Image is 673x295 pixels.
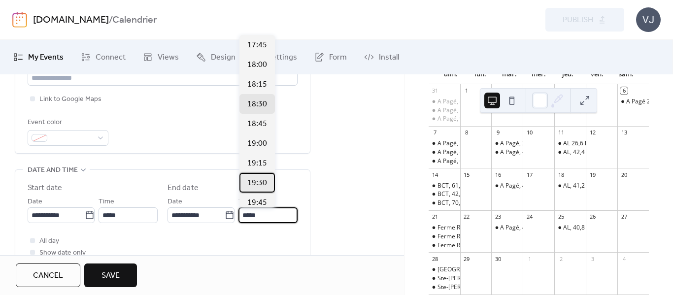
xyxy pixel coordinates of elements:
[494,87,502,95] div: 2
[491,139,523,148] div: A Pagé, 24,8 km Petite Noraie, Rivière Rouge, Rg Double, Voie de Contournement
[429,115,460,123] div: A Pagé, 90,1 km Rawdon, St-Alphonse, Ste-Béatrix, Ste-Mélanie. Commandité par Val Délice
[96,52,126,64] span: Connect
[6,44,71,70] a: My Events
[33,270,63,282] span: Cancel
[526,171,533,178] div: 17
[589,171,596,178] div: 19
[432,87,439,95] div: 31
[636,7,661,32] div: VJ
[247,158,267,169] span: 19:15
[432,129,439,136] div: 7
[557,255,565,262] div: 2
[554,182,586,190] div: AL, 41,2 km St-Thomas, Crabtree, St-Paul. Commandité par Son X Plus produits audio/vidéo
[620,171,628,178] div: 20
[247,118,267,130] span: 18:45
[589,87,596,95] div: 5
[526,255,533,262] div: 1
[429,106,460,115] div: A Pagé, 52,2 km St-Liguori, Montéée Hamilton, Rawdon, 38e Av. Commandité par Val Délice mets maisons
[463,255,471,262] div: 29
[589,213,596,221] div: 26
[429,274,460,283] div: Ste-Mélanie, 52,2 km Lac Rocher, Rg des Dalles, Rg St-Laurent, Ste-Béatrix. Commandité par Auberg...
[491,224,523,232] div: A Pagé, 42,7 km St-Ambroise, Ste-Mélanie. Commandité par Brasserie la Broue Sportive
[463,129,471,136] div: 8
[429,199,460,207] div: BCT, 70,3 km St-Gérard, l'Épiphanie, l'Assomption, Rg Point-du-Jour-Sud. Commandité par Pulsion s...
[247,59,267,71] span: 18:00
[620,87,628,95] div: 6
[39,94,101,105] span: Link to Google Maps
[189,44,243,70] a: Design
[429,182,460,190] div: BCT, 61,7 km St-Gérard, l'Assomption, Rg Point-du-Jour-Sud. Commandité par Napa distributeur de p...
[463,213,471,221] div: 22
[16,263,80,287] button: Cancel
[247,79,267,91] span: 18:15
[247,39,267,51] span: 17:45
[429,283,460,292] div: Ste-Mélanie, 60,5 km Ste-Marceline, St-Alphonse, Ste-Béatrix, Rg St-Laurent, Ch des Dalles. Comma...
[158,52,179,64] span: Views
[429,148,460,157] div: A Pagé, 48,9 km St-Liguori, St-Jacques, Ste-Marie, Crabtree. Commandité par Constuction Mike Blai...
[429,139,460,148] div: A Pagé, 39,6 km St-Ambroise, Ste-Marceline. Commandité par Municipalité de St-Ambroise service mu...
[589,255,596,262] div: 3
[557,129,565,136] div: 11
[429,157,460,165] div: A Pagé, 67,2 km St-Liguori, St-Ambroise, Ste-Marceline, Ste-Mélanie. Commandité par La Distinctio...
[39,247,86,259] span: Show date only
[429,224,460,232] div: Ferme Régis, 45,2 km Rg Ste-Julie, Ste-Élisabeth, St-Thomas. Commandité par Salon de coiffure ABC
[112,11,157,30] b: Calendrier
[620,255,628,262] div: 4
[101,270,120,282] span: Save
[268,52,297,64] span: Settings
[245,44,304,70] a: Settings
[109,11,112,30] b: /
[28,164,78,176] span: Date and time
[135,44,186,70] a: Views
[379,52,399,64] span: Install
[211,52,236,64] span: Design
[463,171,471,178] div: 15
[494,213,502,221] div: 23
[494,129,502,136] div: 9
[99,196,114,208] span: Time
[526,129,533,136] div: 10
[617,98,649,106] div: A Pagé 25 km Petite Noraie Ch St-Pierre, Rg Double, St-Ambroise, Voie de Contournement
[307,44,354,70] a: Form
[238,196,254,208] span: Time
[429,98,460,106] div: A Pagé, 41,2 km Crabtree, St-Liguori, Voie de Contournement. Commandité par Trévi Joliette piscin...
[84,263,137,287] button: Save
[557,171,565,178] div: 18
[429,241,460,250] div: Ferme Régis, 81,1 km St-Thomas, Rg St-Jean-Baptiste, Lavaltrie, Rg Petit-Bois, Rg Cascades. Comma...
[247,197,267,209] span: 19:45
[494,171,502,178] div: 16
[247,138,267,150] span: 19:00
[620,129,628,136] div: 13
[526,87,533,95] div: 3
[554,139,586,148] div: AL 26,6 km Ch Cyrille-Beaudry, Crabtree, St-Paul, Ch St-Jacques
[491,182,523,190] div: A Pagé, 43,2 km Ch Village St-Pierre-Nord, Base-de-Roc. St-Paul. Commandité par salle d'entraînem...
[554,224,586,232] div: AL, 40,8 km St-Paul, Ch Cyrille-Beaudry, Ste-Marie, Crabtree. Commandité par Brasserie Alchimiste...
[557,87,565,95] div: 4
[429,265,460,274] div: Ste-Mélanie, 38,1 km Pont Baril, Rg Ste-Julie, Rue Visitation, Voie de Contournement, Rg- du-Pied...
[39,235,59,247] span: All day
[554,148,586,157] div: AL, 42,4 km St-Liguori, St-Jacques, Ste-Marie, Crabtree, St-Paul. Commandité par Boies Desroches ...
[168,196,182,208] span: Date
[28,117,106,129] div: Event color
[557,213,565,221] div: 25
[329,52,347,64] span: Form
[28,196,42,208] span: Date
[168,182,199,194] div: End date
[12,12,27,28] img: logo
[432,255,439,262] div: 28
[429,190,460,198] div: BCT, 42,7 km St-Thomas, Rg St-Henri, Ch Cyrille-Beaudry. Commandité par Jocelyn Lanctôt courtier ...
[247,177,267,189] span: 19:30
[28,182,62,194] div: Start date
[432,171,439,178] div: 14
[432,213,439,221] div: 21
[429,232,460,241] div: Ferme Régis, 64,6 km Ste-Élisabeth, St-Cuthbert, Berthier. Commandité par Sylvain Labine représen...
[463,87,471,95] div: 1
[28,52,64,64] span: My Events
[589,129,596,136] div: 12
[33,11,109,30] a: [DOMAIN_NAME]
[247,98,267,110] span: 18:30
[494,255,502,262] div: 30
[526,213,533,221] div: 24
[620,213,628,221] div: 27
